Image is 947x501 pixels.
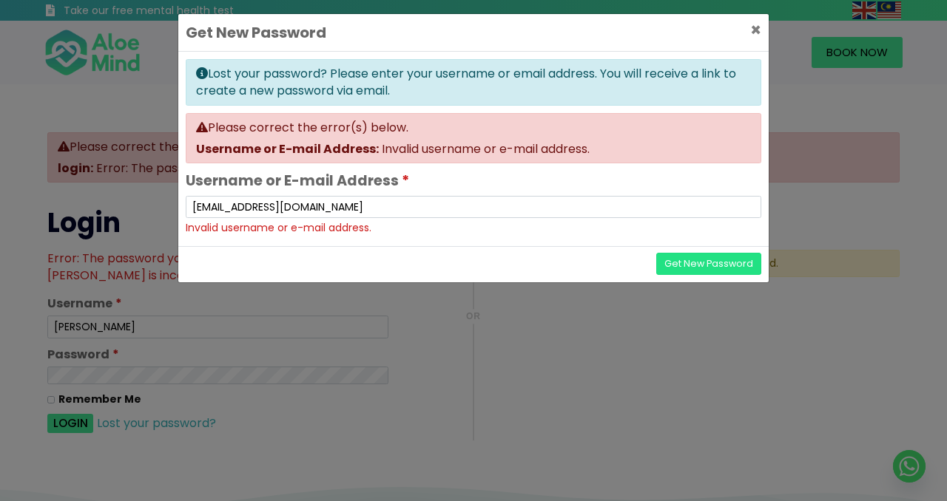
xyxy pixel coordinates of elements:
span: Invalid username or e-mail address. [382,140,590,157]
strong: Username or E-mail Address: [196,140,379,157]
label: Username or E-mail Address [186,171,409,191]
div: Lost your password? Please enter your username or email address. You will receive a link to creat... [186,59,761,106]
div: Invalid username or e-mail address. [186,220,761,235]
div: Please correct the error(s) below. [196,119,752,136]
span: × [750,18,761,42]
button: Get New Password [656,253,761,276]
button: × [743,14,769,47]
div: Get New Password [186,21,326,44]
